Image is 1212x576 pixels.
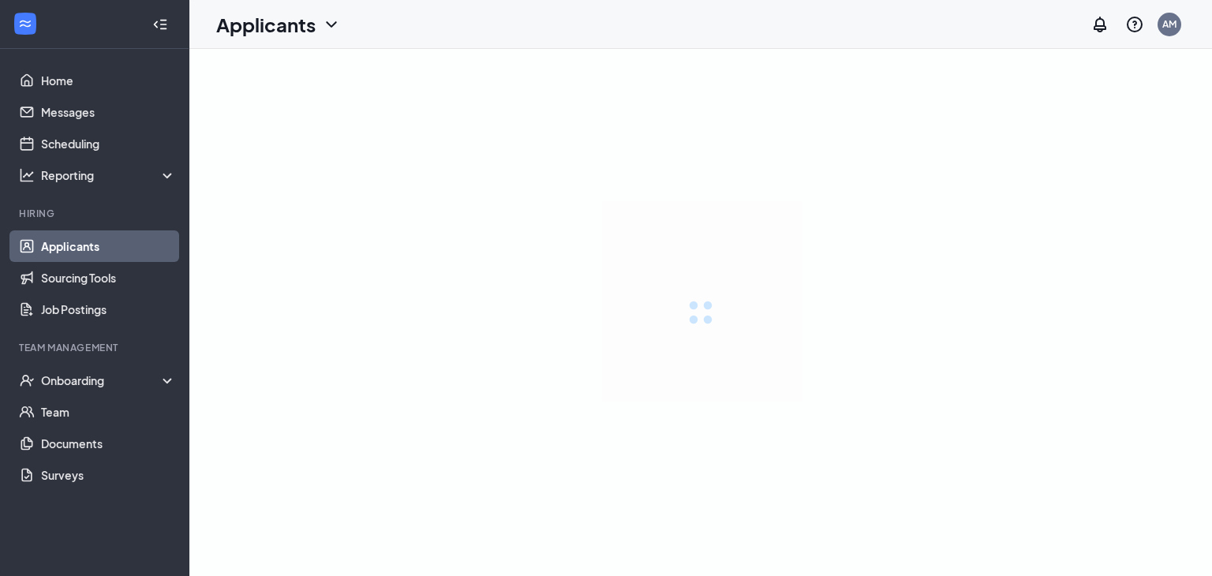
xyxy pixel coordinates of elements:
a: Scheduling [41,128,176,159]
div: Team Management [19,341,173,354]
div: Reporting [41,167,177,183]
svg: QuestionInfo [1125,15,1144,34]
div: Hiring [19,207,173,220]
a: Job Postings [41,294,176,325]
a: Surveys [41,459,176,491]
a: Sourcing Tools [41,262,176,294]
svg: ChevronDown [322,15,341,34]
svg: WorkstreamLogo [17,16,33,32]
svg: Notifications [1090,15,1109,34]
svg: UserCheck [19,372,35,388]
a: Home [41,65,176,96]
svg: Collapse [152,17,168,32]
div: Onboarding [41,372,177,388]
a: Documents [41,428,176,459]
a: Team [41,396,176,428]
a: Messages [41,96,176,128]
a: Applicants [41,230,176,262]
h1: Applicants [216,11,316,38]
div: AM [1162,17,1176,31]
svg: Analysis [19,167,35,183]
